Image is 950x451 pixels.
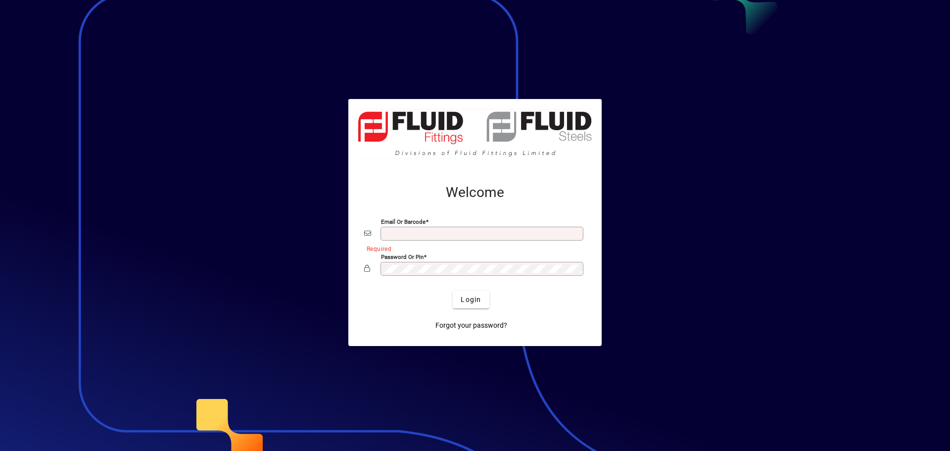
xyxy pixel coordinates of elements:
span: Login [461,295,481,305]
mat-label: Email or Barcode [381,218,426,225]
mat-error: Required [367,243,578,253]
h2: Welcome [364,184,586,201]
button: Login [453,291,489,308]
mat-label: Password or Pin [381,253,424,260]
a: Forgot your password? [431,316,511,334]
span: Forgot your password? [435,320,507,331]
